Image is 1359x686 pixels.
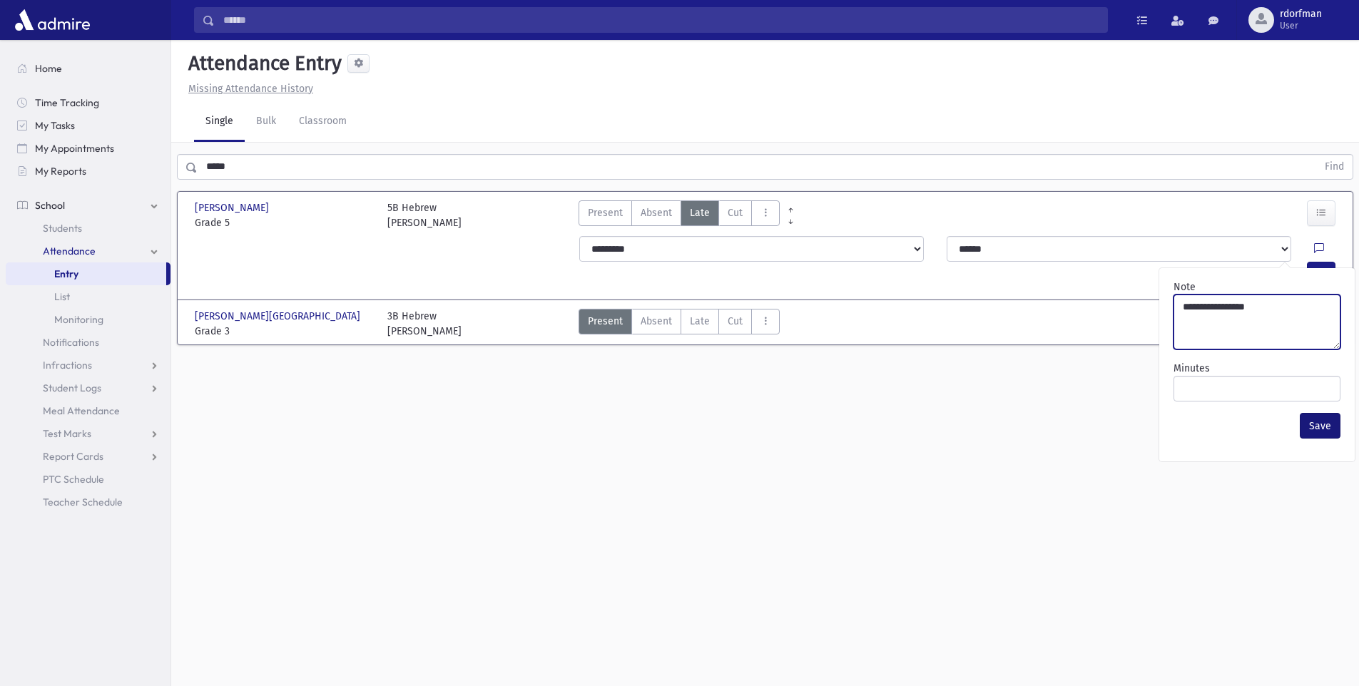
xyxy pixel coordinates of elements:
[6,468,170,491] a: PTC Schedule
[194,102,245,142] a: Single
[6,445,170,468] a: Report Cards
[54,313,103,326] span: Monitoring
[6,114,170,137] a: My Tasks
[195,324,373,339] span: Grade 3
[43,222,82,235] span: Students
[641,205,672,220] span: Absent
[35,142,114,155] span: My Appointments
[641,314,672,329] span: Absent
[11,6,93,34] img: AdmirePro
[579,309,780,339] div: AttTypes
[728,314,743,329] span: Cut
[43,404,120,417] span: Meal Attendance
[43,427,91,440] span: Test Marks
[387,309,462,339] div: 3B Hebrew [PERSON_NAME]
[215,7,1107,33] input: Search
[1174,280,1196,295] label: Note
[1300,413,1340,439] button: Save
[54,267,78,280] span: Entry
[6,422,170,445] a: Test Marks
[287,102,358,142] a: Classroom
[6,160,170,183] a: My Reports
[6,399,170,422] a: Meal Attendance
[6,354,170,377] a: Infractions
[1280,9,1322,20] span: rdorfman
[43,245,96,257] span: Attendance
[387,200,462,230] div: 5B Hebrew [PERSON_NAME]
[588,314,623,329] span: Present
[35,96,99,109] span: Time Tracking
[6,377,170,399] a: Student Logs
[54,290,70,303] span: List
[43,496,123,508] span: Teacher Schedule
[245,102,287,142] a: Bulk
[6,308,170,331] a: Monitoring
[195,215,373,230] span: Grade 5
[35,165,86,178] span: My Reports
[6,331,170,354] a: Notifications
[1316,155,1353,179] button: Find
[588,205,623,220] span: Present
[195,309,363,324] span: [PERSON_NAME][GEOGRAPHIC_DATA]
[690,205,710,220] span: Late
[1280,20,1322,31] span: User
[6,217,170,240] a: Students
[6,91,170,114] a: Time Tracking
[43,359,92,372] span: Infractions
[183,51,342,76] h5: Attendance Entry
[195,200,272,215] span: [PERSON_NAME]
[6,491,170,513] a: Teacher Schedule
[35,199,65,212] span: School
[43,336,99,349] span: Notifications
[6,57,170,80] a: Home
[6,137,170,160] a: My Appointments
[690,314,710,329] span: Late
[43,382,101,394] span: Student Logs
[43,450,103,463] span: Report Cards
[579,200,780,230] div: AttTypes
[1174,361,1210,376] label: Minutes
[6,194,170,217] a: School
[6,240,170,262] a: Attendance
[188,83,313,95] u: Missing Attendance History
[35,119,75,132] span: My Tasks
[43,473,104,486] span: PTC Schedule
[728,205,743,220] span: Cut
[6,262,166,285] a: Entry
[35,62,62,75] span: Home
[183,83,313,95] a: Missing Attendance History
[6,285,170,308] a: List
